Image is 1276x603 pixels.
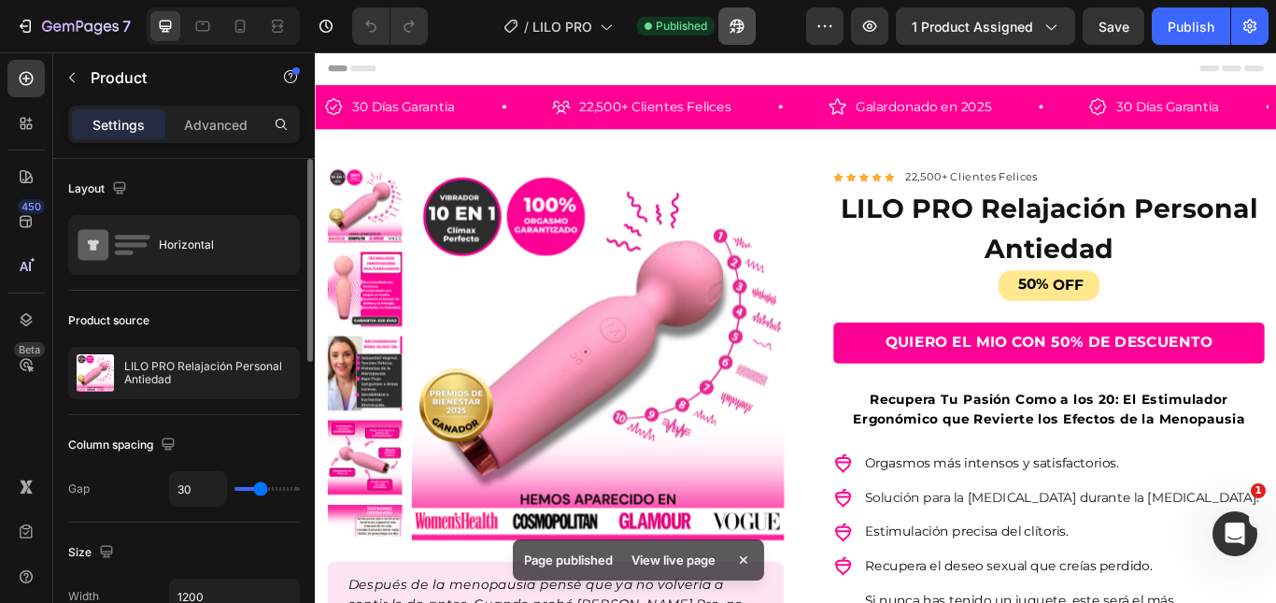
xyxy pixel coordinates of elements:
button: 7 [7,7,139,45]
iframe: Design area [315,52,1276,603]
p: 22,500+ Clientes Felices [688,136,843,155]
p: Settings [92,115,145,135]
p: Page published [524,551,613,569]
span: Published [656,18,707,35]
span: / [524,17,529,36]
div: 450 [18,199,45,214]
button: Save [1083,7,1144,45]
div: Dominio: [DOMAIN_NAME] [49,49,209,64]
img: website_grey.svg [30,49,45,64]
div: Gap [68,481,90,497]
div: Product source [68,312,149,329]
span: Solución para la [MEDICAL_DATA] durante la [MEDICAL_DATA]. [641,510,1100,528]
div: Horizontal [159,223,273,266]
div: Size [68,540,118,566]
span: 30 Días Garantia [934,54,1054,72]
input: Auto [170,472,226,506]
span: 1 product assigned [912,17,1033,36]
p: 7 [122,15,131,37]
span: Save [1099,19,1129,35]
img: tab_domain_overview_orange.svg [78,108,92,123]
div: Publish [1168,17,1214,36]
span: Estimulación precisa del clítoris. [641,550,878,567]
button: 1 product assigned [896,7,1075,45]
h1: LILO PRO Relajación Personal Antiedad [604,158,1107,254]
span: Orgasmos más intensos y satisfactorios. [641,470,937,488]
div: Layout [68,177,131,202]
iframe: Intercom live chat [1212,511,1257,556]
span: LILO PRO [532,17,592,36]
div: Palabras clave [220,110,297,122]
strong: Recupera Tu Pasión Como a los 20: El Estimulador Ergonómico que Revierte los Efectos de la Menopa... [628,396,1085,437]
div: QUIERO EL MIO CON 50% DE DESCUENTO [665,326,1047,352]
div: 50% [817,258,858,283]
p: Advanced [184,115,248,135]
button: QUIERO EL MIO CON 50% DE DESCUENTO [604,315,1107,363]
div: View live page [620,547,727,573]
div: Beta [14,342,45,357]
span: Galardonado en 2025 [631,54,788,72]
div: Dominio [98,110,143,122]
div: OFF [858,258,900,285]
img: tab_keywords_by_traffic_grey.svg [199,108,214,123]
p: LILO PRO Relajación Personal Antiedad [124,360,291,386]
button: Publish [1152,7,1230,45]
div: Column spacing [68,433,179,458]
div: Undo/Redo [352,7,428,45]
p: Product [91,66,249,89]
img: logo_orange.svg [30,30,45,45]
img: product feature img [77,354,114,392]
span: 1 [1251,483,1266,498]
div: v 4.0.25 [52,30,92,45]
